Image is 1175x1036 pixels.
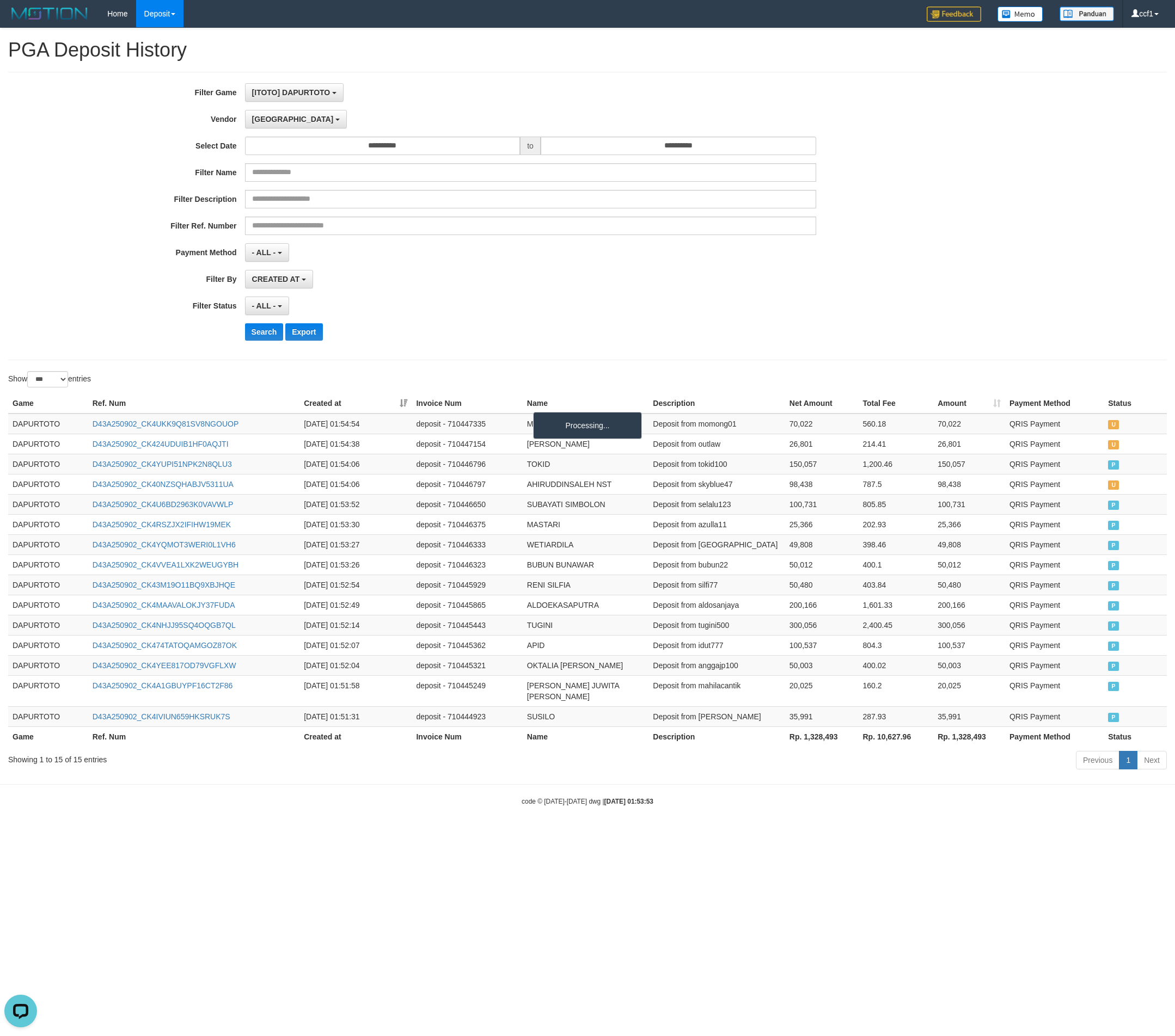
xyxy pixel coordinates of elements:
[1005,554,1104,575] td: QRIS Payment
[1108,713,1119,722] span: PAID
[933,414,1005,434] td: 70,022
[412,554,522,575] td: deposit - 710446323
[648,494,785,514] td: Deposit from selalu123
[785,393,859,414] th: Net Amount
[785,706,859,726] td: 35,991
[93,621,236,630] a: D43A250902_CK4NHJJ95SQ4OQGB7QL
[412,575,522,595] td: deposit - 710445929
[1005,706,1104,726] td: QRIS Payment
[858,534,933,554] td: 398.46
[1108,581,1119,590] span: PAID
[785,434,859,454] td: 26,801
[858,393,933,414] th: Total Fee
[299,675,412,706] td: [DATE] 01:51:58
[858,474,933,494] td: 787.5
[785,414,859,434] td: 70,022
[1005,675,1104,706] td: QRIS Payment
[858,494,933,514] td: 805.85
[523,635,649,655] td: APID
[858,655,933,675] td: 400.02
[8,454,88,474] td: DAPURTOTO
[93,440,229,448] a: D43A250902_CK424UDUIB1HF0AQJTI
[8,595,88,615] td: DAPURTOTO
[933,554,1005,575] td: 50,012
[523,454,649,474] td: TOKID
[648,434,785,454] td: Deposit from outlaw
[8,635,88,655] td: DAPURTOTO
[1108,621,1119,631] span: PAID
[412,726,522,747] th: Invoice Num
[933,494,1005,514] td: 100,731
[1060,7,1114,21] img: panduan.png
[412,514,522,534] td: deposit - 710446375
[1108,642,1119,651] span: PAID
[93,420,238,428] a: D43A250902_CK4UKK9Q81SV8NGOUOP
[785,615,859,635] td: 300,056
[933,615,1005,635] td: 300,056
[8,675,88,706] td: DAPURTOTO
[858,575,933,595] td: 403.84
[93,641,237,650] a: D43A250902_CK474TATOQAMGOZ87OK
[299,414,412,434] td: [DATE] 01:54:54
[927,7,981,22] img: Feedback.jpg
[785,554,859,575] td: 50,012
[785,534,859,554] td: 49,808
[648,595,785,615] td: Deposit from aldosanjaya
[648,675,785,706] td: Deposit from mahilacantik
[412,675,522,706] td: deposit - 710445249
[648,414,785,434] td: Deposit from momong01
[1005,726,1104,747] th: Payment Method
[785,454,859,474] td: 150,057
[412,454,522,474] td: deposit - 710446796
[785,575,859,595] td: 50,480
[858,414,933,434] td: 560.18
[933,706,1005,726] td: 35,991
[1108,440,1119,449] span: UNPAID
[1076,751,1119,769] a: Previous
[648,635,785,655] td: Deposit from idut777
[93,712,230,721] a: D43A250902_CK4IVIUN659HKSRUK7S
[252,275,300,283] span: CREATED AT
[412,393,522,414] th: Invoice Num
[299,474,412,494] td: [DATE] 01:54:06
[648,514,785,534] td: Deposit from azulla11
[1005,474,1104,494] td: QRIS Payment
[299,595,412,615] td: [DATE] 01:52:49
[1108,682,1119,691] span: PAID
[1104,726,1167,747] th: Status
[523,474,649,494] td: AHIRUDDINSALEH NST
[785,474,859,494] td: 98,438
[648,474,785,494] td: Deposit from skyblue47
[8,39,1167,61] h1: PGA Deposit History
[858,514,933,534] td: 202.93
[299,655,412,675] td: [DATE] 01:52:04
[93,560,238,569] a: D43A250902_CK4VVEA1LXK2WEUGYBH
[933,474,1005,494] td: 98,438
[412,706,522,726] td: deposit - 710444923
[1005,655,1104,675] td: QRIS Payment
[1005,434,1104,454] td: QRIS Payment
[8,434,88,454] td: DAPURTOTO
[299,514,412,534] td: [DATE] 01:53:30
[785,595,859,615] td: 200,166
[858,554,933,575] td: 400.1
[1005,494,1104,514] td: QRIS Payment
[523,534,649,554] td: WETIARDILA
[252,88,331,97] span: [ITOTO] DAPURTOTO
[245,297,289,315] button: - ALL -
[933,393,1005,414] th: Amount: activate to sort column ascending
[648,393,785,414] th: Description
[523,514,649,534] td: MASTARI
[8,655,88,675] td: DAPURTOTO
[93,581,235,589] a: D43A250902_CK43M19O11BQ9XBJHQE
[648,655,785,675] td: Deposit from anggajp100
[1108,662,1119,671] span: PAID
[299,554,412,575] td: [DATE] 01:53:26
[933,534,1005,554] td: 49,808
[1005,393,1104,414] th: Payment Method
[523,615,649,635] td: TUGINI
[858,635,933,655] td: 804.3
[299,393,412,414] th: Created at: activate to sort column ascending
[1005,615,1104,635] td: QRIS Payment
[858,726,933,747] th: Rp. 10,627.96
